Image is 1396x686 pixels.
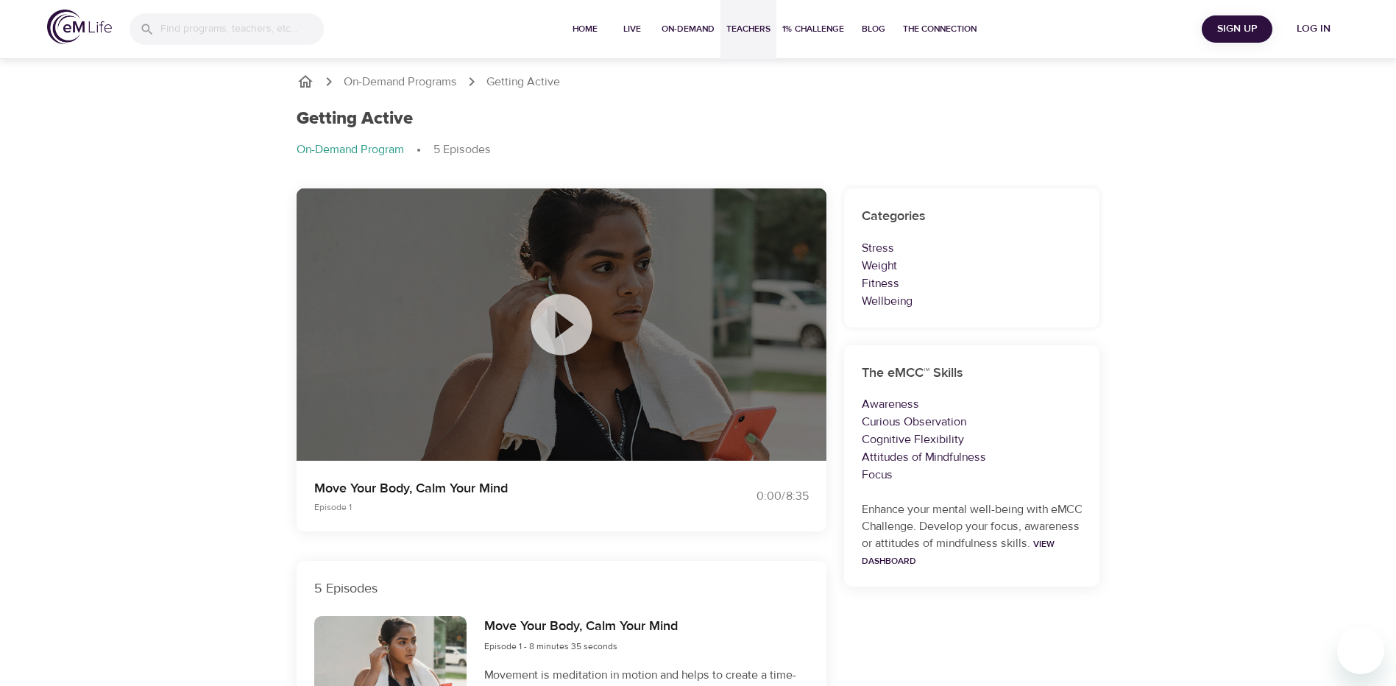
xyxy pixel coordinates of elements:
[862,206,1083,227] h6: Categories
[862,395,1083,413] p: Awareness
[344,74,457,91] a: On-Demand Programs
[862,501,1083,569] p: Enhance your mental well-being with eMCC Challenge. Develop your focus, awareness or attitudes of...
[862,363,1083,384] h6: The eMCC™ Skills
[1284,20,1343,38] span: Log in
[782,21,844,37] span: 1% Challenge
[297,141,1100,159] nav: breadcrumb
[297,141,404,158] p: On-Demand Program
[856,21,891,37] span: Blog
[486,74,560,91] p: Getting Active
[862,292,1083,310] p: Wellbeing
[903,21,977,37] span: The Connection
[862,413,1083,431] p: Curious Observation
[314,478,681,498] p: Move Your Body, Calm Your Mind
[862,466,1083,484] p: Focus
[484,640,617,652] span: Episode 1 - 8 minutes 35 seconds
[314,579,809,598] p: 5 Episodes
[1208,20,1266,38] span: Sign Up
[297,108,413,130] h1: Getting Active
[1278,15,1349,43] button: Log in
[862,239,1083,257] p: Stress
[433,141,491,158] p: 5 Episodes
[662,21,715,37] span: On-Demand
[1202,15,1272,43] button: Sign Up
[614,21,650,37] span: Live
[1337,627,1384,674] iframe: Button to launch messaging window
[698,488,809,505] div: 0:00 / 8:35
[862,431,1083,448] p: Cognitive Flexibility
[862,275,1083,292] p: Fitness
[297,73,1100,91] nav: breadcrumb
[862,257,1083,275] p: Weight
[314,501,681,514] p: Episode 1
[726,21,770,37] span: Teachers
[484,616,678,637] h6: Move Your Body, Calm Your Mind
[567,21,603,37] span: Home
[160,13,324,45] input: Find programs, teachers, etc...
[47,10,112,44] img: logo
[862,448,1083,466] p: Attitudes of Mindfulness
